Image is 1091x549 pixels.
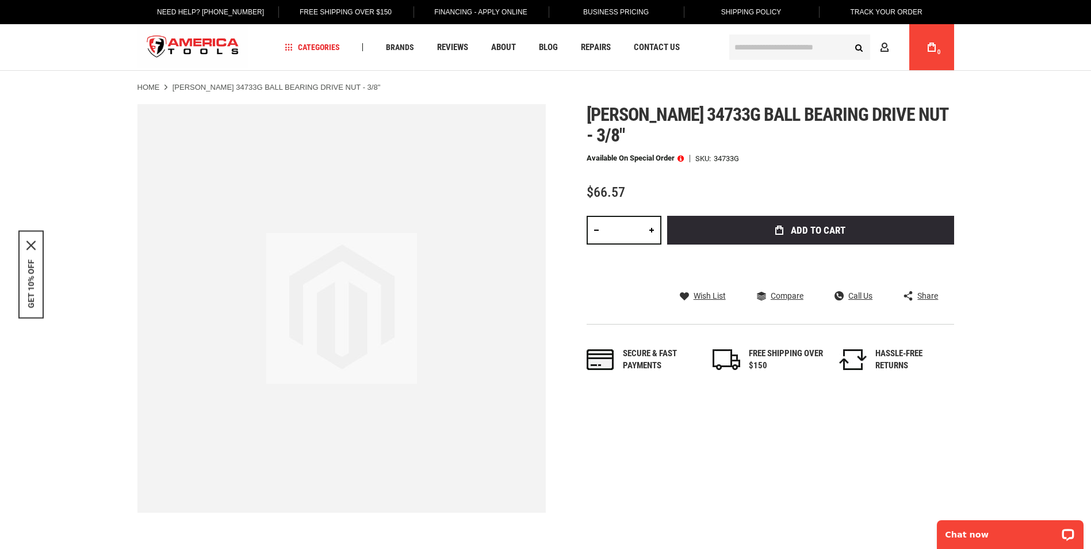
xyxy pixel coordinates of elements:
[848,292,872,300] span: Call Us
[581,43,611,52] span: Repairs
[539,43,558,52] span: Blog
[875,348,950,372] div: HASSLE-FREE RETURNS
[576,40,616,55] a: Repairs
[634,43,680,52] span: Contact Us
[680,291,726,301] a: Wish List
[839,349,867,370] img: returns
[713,349,740,370] img: shipping
[587,184,625,200] span: $66.57
[266,233,417,384] img: image.jpg
[929,513,1091,549] iframe: LiveChat chat widget
[757,291,803,301] a: Compare
[848,36,870,58] button: Search
[432,40,473,55] a: Reviews
[173,83,381,91] strong: [PERSON_NAME] 34733G BALL BEARING DRIVE NUT - 3/8"
[721,8,782,16] span: Shipping Policy
[280,40,345,55] a: Categories
[486,40,521,55] a: About
[917,292,938,300] span: Share
[667,216,954,245] button: Add to Cart
[629,40,685,55] a: Contact Us
[285,43,340,51] span: Categories
[137,26,249,69] a: store logo
[26,241,36,250] svg: close icon
[749,348,824,372] div: FREE SHIPPING OVER $150
[587,349,614,370] img: payments
[26,241,36,250] button: Close
[386,43,414,51] span: Brands
[623,348,698,372] div: Secure & fast payments
[695,155,714,162] strong: SKU
[26,260,36,308] button: GET 10% OFF
[381,40,419,55] a: Brands
[534,40,563,55] a: Blog
[921,24,943,70] a: 0
[437,43,468,52] span: Reviews
[137,26,249,69] img: America Tools
[714,155,739,162] div: 34733G
[771,292,803,300] span: Compare
[137,82,160,93] a: Home
[491,43,516,52] span: About
[694,292,726,300] span: Wish List
[587,104,948,146] span: [PERSON_NAME] 34733g ball bearing drive nut - 3/8"
[587,154,684,162] p: Available on Special Order
[665,248,956,281] iframe: Secure express checkout frame
[937,49,941,55] span: 0
[834,291,872,301] a: Call Us
[791,226,845,235] span: Add to Cart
